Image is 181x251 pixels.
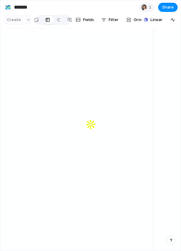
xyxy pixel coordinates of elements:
button: Linear [141,15,165,24]
button: Filter [99,15,121,25]
button: 🗺️ [3,2,13,12]
span: Group [134,17,146,23]
button: Share [158,3,178,12]
div: 🗺️ [5,3,11,11]
span: Fields [83,17,94,23]
button: Group [123,15,149,25]
span: Filter [109,17,118,23]
span: Share [162,4,174,10]
button: Fields [73,15,96,25]
span: 1 [149,4,153,10]
span: Linear [150,17,162,23]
